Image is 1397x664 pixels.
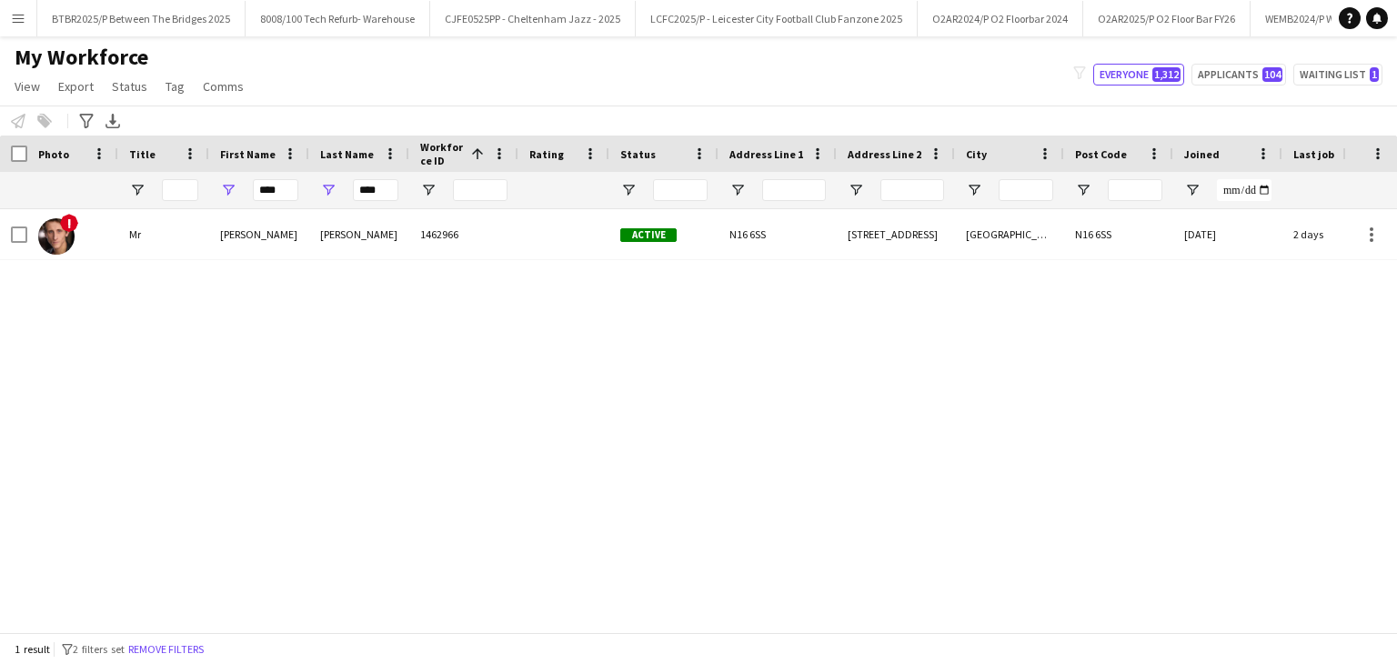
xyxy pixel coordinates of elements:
[1217,179,1271,201] input: Joined Filter Input
[636,1,918,36] button: LCFC2025/P - Leicester City Football Club Fanzone 2025
[209,209,309,259] div: [PERSON_NAME]
[966,182,982,198] button: Open Filter Menu
[999,179,1053,201] input: City Filter Input
[1075,182,1091,198] button: Open Filter Menu
[309,209,409,259] div: [PERSON_NAME]
[1293,64,1382,86] button: Waiting list1
[253,179,298,201] input: First Name Filter Input
[620,147,656,161] span: Status
[620,182,637,198] button: Open Filter Menu
[762,179,826,201] input: Address Line 1 Filter Input
[729,147,803,161] span: Address Line 1
[129,147,156,161] span: Title
[196,75,251,98] a: Comms
[430,1,636,36] button: CJFE0525PP - Cheltenham Jazz - 2025
[102,110,124,132] app-action-btn: Export XLSX
[203,78,244,95] span: Comms
[1282,209,1392,259] div: 2 days
[453,179,508,201] input: Workforce ID Filter Input
[320,147,374,161] span: Last Name
[60,214,78,232] span: !
[1370,67,1379,82] span: 1
[37,1,246,36] button: BTBR2025/P Between The Bridges 2025
[15,44,148,71] span: My Workforce
[719,209,837,259] div: N16 6SS
[162,179,198,201] input: Title Filter Input
[409,209,518,259] div: 1462966
[966,147,987,161] span: City
[529,147,564,161] span: Rating
[1293,147,1334,161] span: Last job
[420,182,437,198] button: Open Filter Menu
[7,75,47,98] a: View
[246,1,430,36] button: 8008/100 Tech Refurb- Warehouse
[320,182,337,198] button: Open Filter Menu
[125,639,207,659] button: Remove filters
[112,78,147,95] span: Status
[1075,147,1127,161] span: Post Code
[1191,64,1286,86] button: Applicants104
[837,209,955,259] div: [STREET_ADDRESS]
[51,75,101,98] a: Export
[729,182,746,198] button: Open Filter Menu
[75,110,97,132] app-action-btn: Advanced filters
[1093,64,1184,86] button: Everyone1,312
[1064,209,1173,259] div: N16 6SS
[353,179,398,201] input: Last Name Filter Input
[58,78,94,95] span: Export
[955,209,1064,259] div: [GEOGRAPHIC_DATA]
[220,182,236,198] button: Open Filter Menu
[158,75,192,98] a: Tag
[15,78,40,95] span: View
[105,75,155,98] a: Status
[1152,67,1181,82] span: 1,312
[848,147,921,161] span: Address Line 2
[620,228,677,242] span: Active
[420,140,464,167] span: Workforce ID
[220,147,276,161] span: First Name
[118,209,209,259] div: Mr
[1108,179,1162,201] input: Post Code Filter Input
[848,182,864,198] button: Open Filter Menu
[1173,209,1282,259] div: [DATE]
[73,642,125,656] span: 2 filters set
[1262,67,1282,82] span: 104
[653,179,708,201] input: Status Filter Input
[166,78,185,95] span: Tag
[38,218,75,255] img: Matthew Thomas
[129,182,146,198] button: Open Filter Menu
[1083,1,1251,36] button: O2AR2025/P O2 Floor Bar FY26
[880,179,944,201] input: Address Line 2 Filter Input
[38,147,69,161] span: Photo
[1184,182,1201,198] button: Open Filter Menu
[918,1,1083,36] button: O2AR2024/P O2 Floorbar 2024
[1184,147,1220,161] span: Joined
